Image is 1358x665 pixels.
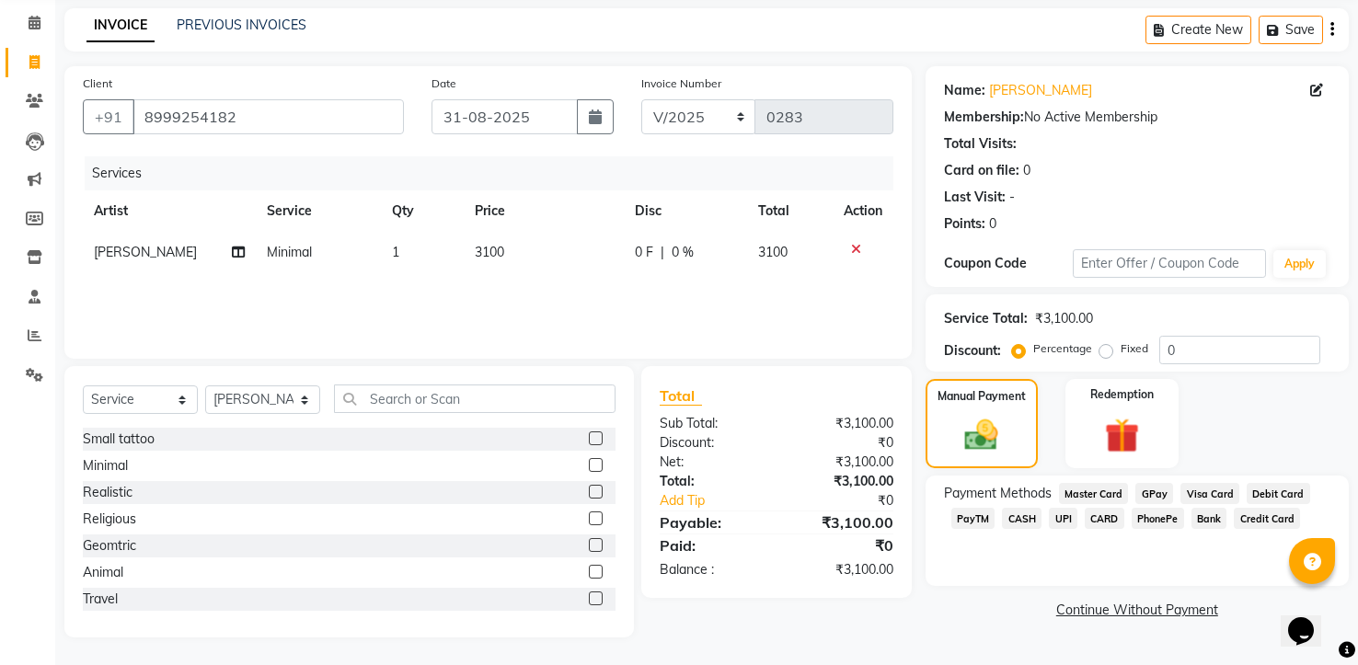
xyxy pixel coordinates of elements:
label: Percentage [1033,340,1092,357]
div: Membership: [944,108,1024,127]
label: Invoice Number [641,75,721,92]
label: Client [83,75,112,92]
div: Discount: [646,433,777,453]
span: GPay [1135,483,1173,504]
div: Sub Total: [646,414,777,433]
div: ₹3,100.00 [777,560,907,579]
span: Minimal [267,244,312,260]
div: Name: [944,81,985,100]
div: Points: [944,214,985,234]
div: Services [85,156,907,190]
div: Payable: [646,511,777,533]
div: Card on file: [944,161,1019,180]
span: PhonePe [1132,508,1184,529]
div: ₹0 [798,491,906,510]
label: Fixed [1121,340,1148,357]
div: Religious [83,510,136,529]
div: Service Total: [944,309,1028,328]
span: 1 [392,244,399,260]
img: _cash.svg [954,416,1008,454]
input: Search or Scan [334,384,616,413]
span: 3100 [758,244,788,260]
button: +91 [83,99,134,134]
span: UPI [1049,508,1077,529]
div: 0 [1023,161,1030,180]
div: Realistic [83,483,132,502]
div: Paid: [646,534,777,556]
div: ₹3,100.00 [777,511,907,533]
div: Geomtric [83,536,136,556]
button: Create New [1145,16,1251,44]
span: CASH [1002,508,1042,529]
div: Coupon Code [944,254,1073,273]
span: Debit Card [1247,483,1310,504]
div: Net: [646,453,777,472]
span: Visa Card [1180,483,1239,504]
th: Service [256,190,381,232]
th: Disc [624,190,747,232]
a: INVOICE [86,9,155,42]
span: Master Card [1059,483,1129,504]
label: Manual Payment [938,388,1026,405]
button: Save [1259,16,1323,44]
th: Qty [381,190,464,232]
label: Redemption [1090,386,1154,403]
div: ₹0 [777,534,907,556]
div: Small tattoo [83,430,155,449]
input: Search by Name/Mobile/Email/Code [132,99,404,134]
img: _gift.svg [1094,414,1151,457]
div: 0 [989,214,996,234]
div: - [1009,188,1015,207]
div: Discount: [944,341,1001,361]
div: ₹3,100.00 [1035,309,1093,328]
th: Price [464,190,624,232]
a: [PERSON_NAME] [989,81,1092,100]
div: ₹3,100.00 [777,472,907,491]
th: Artist [83,190,256,232]
span: 0 F [635,243,653,262]
span: PayTM [951,508,995,529]
div: Last Visit: [944,188,1006,207]
div: Balance : [646,560,777,579]
div: Total: [646,472,777,491]
a: PREVIOUS INVOICES [177,17,306,33]
span: [PERSON_NAME] [94,244,197,260]
a: Continue Without Payment [929,601,1345,620]
th: Action [833,190,893,232]
a: Add Tip [646,491,799,510]
div: Travel [83,590,118,609]
div: ₹3,100.00 [777,453,907,472]
span: CARD [1085,508,1124,529]
div: ₹3,100.00 [777,414,907,433]
span: Credit Card [1234,508,1300,529]
span: 3100 [475,244,504,260]
div: No Active Membership [944,108,1330,127]
span: Total [660,386,702,406]
div: Total Visits: [944,134,1017,154]
span: Bank [1191,508,1227,529]
span: 0 % [672,243,694,262]
span: | [661,243,664,262]
iframe: chat widget [1281,591,1340,647]
span: Payment Methods [944,484,1052,503]
input: Enter Offer / Coupon Code [1073,249,1266,278]
label: Date [432,75,456,92]
div: Animal [83,563,123,582]
button: Apply [1273,250,1326,278]
div: ₹0 [777,433,907,453]
div: Minimal [83,456,128,476]
th: Total [747,190,832,232]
